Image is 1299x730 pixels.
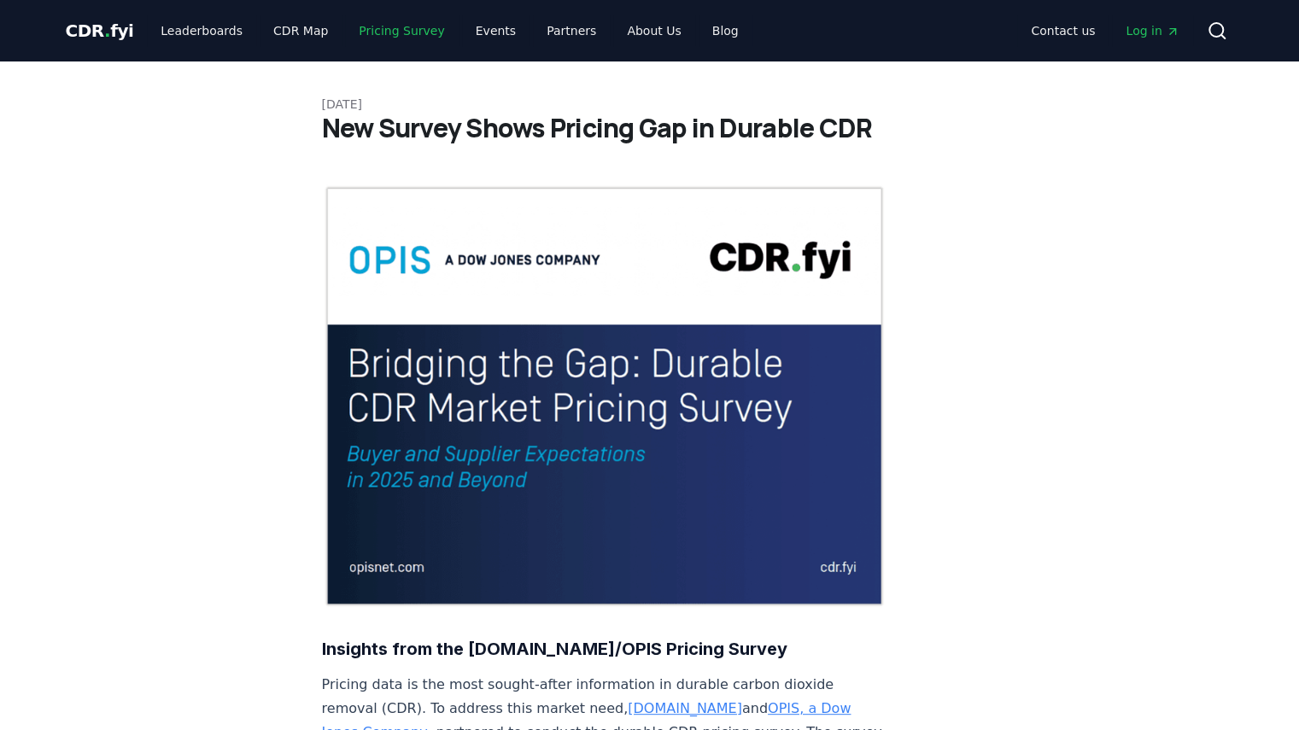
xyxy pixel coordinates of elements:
h1: New Survey Shows Pricing Gap in Durable CDR [322,113,978,143]
a: Leaderboards [147,15,256,46]
span: Log in [1126,22,1179,39]
img: blog post image [322,184,887,608]
a: CDR.fyi [66,19,134,43]
span: . [104,20,110,41]
nav: Main [147,15,752,46]
a: Log in [1112,15,1192,46]
a: Pricing Survey [345,15,458,46]
p: [DATE] [322,96,978,113]
a: [DOMAIN_NAME] [628,700,742,716]
a: Contact us [1017,15,1109,46]
a: CDR Map [260,15,342,46]
a: Partners [533,15,610,46]
a: Events [462,15,530,46]
a: About Us [613,15,694,46]
nav: Main [1017,15,1192,46]
a: Blog [699,15,752,46]
strong: Insights from the [DOMAIN_NAME]/OPIS Pricing Survey [322,639,787,659]
span: CDR fyi [66,20,134,41]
